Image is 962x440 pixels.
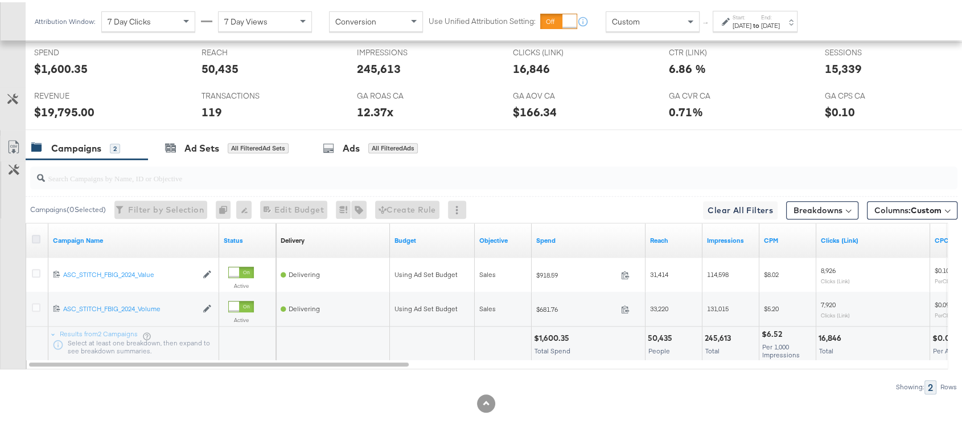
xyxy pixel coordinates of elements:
div: [DATE] [761,19,780,28]
div: $0.09 [932,331,958,341]
div: 0.71% [669,101,703,118]
a: The number of people your ad was served to. [650,234,698,243]
span: $8.02 [764,268,779,276]
div: Campaigns ( 0 Selected) [30,202,106,213]
div: 2 [924,378,936,392]
sub: Clicks (Link) [821,275,850,282]
button: Breakdowns [786,199,858,217]
span: Custom [911,203,942,213]
div: [DATE] [733,19,751,28]
span: 8,926 [821,264,836,272]
div: Showing: [895,381,924,389]
div: Delivery [281,234,305,243]
div: Campaigns [51,140,101,153]
a: The average cost you've paid to have 1,000 impressions of your ad. [764,234,812,243]
span: GA CVR CA [669,88,754,99]
div: 12.37x [357,101,393,118]
div: 2 [110,141,120,152]
div: 15,339 [824,58,861,75]
span: Custom [612,14,640,25]
a: Your campaign's objective. [479,234,527,243]
div: 16,846 [513,58,550,75]
span: TRANSACTIONS [202,88,287,99]
label: End: [761,11,780,19]
div: 16,846 [819,331,845,341]
span: GA ROAS CA [357,88,442,99]
span: Clear All Filters [708,201,773,215]
div: 245,613 [705,331,734,341]
a: The total amount spent to date. [536,234,641,243]
button: Columns:Custom [867,199,957,217]
span: Total Spend [535,344,570,353]
span: Delivering [289,302,320,311]
div: Attribution Window: [34,15,96,23]
span: GA AOV CA [513,88,598,99]
span: People [648,344,670,353]
span: GA CPS CA [824,88,910,99]
div: $6.52 [762,327,786,337]
span: 7 Day Views [224,14,268,25]
a: The maximum amount you're willing to spend on your ads, on average each day or over the lifetime ... [394,234,470,243]
span: Sales [479,268,496,276]
strong: to [751,19,761,27]
div: Ad Sets [184,140,219,153]
a: ASC_STITCH_FBIG_2024_Volume [63,302,197,312]
span: Conversion [335,14,376,25]
a: Your campaign name. [53,234,215,243]
span: Columns: [874,202,942,214]
div: 119 [202,101,222,118]
span: CTR (LINK) [669,45,754,56]
span: $0.09 [935,298,949,307]
div: Using Ad Set Budget [394,268,470,277]
label: Active [228,314,254,321]
div: $19,795.00 [34,101,94,118]
button: Clear All Filters [703,199,778,217]
span: CLICKS (LINK) [513,45,598,56]
div: 50,435 [202,58,239,75]
div: 6.86 % [669,58,706,75]
span: 7 Day Clicks [108,14,151,25]
span: Total [819,344,833,353]
span: REVENUE [34,88,120,99]
sub: Clicks (Link) [821,309,850,316]
label: Use Unified Attribution Setting: [429,14,536,25]
span: IMPRESSIONS [357,45,442,56]
div: All Filtered Ad Sets [228,141,289,151]
label: Start: [733,11,751,19]
div: Rows [940,381,957,389]
div: 245,613 [357,58,401,75]
span: $0.10 [935,264,949,272]
div: 0 [216,198,236,217]
a: The number of clicks on links appearing on your ad or Page that direct people to your sites off F... [821,234,926,243]
span: $681.76 [536,303,616,311]
div: $0.10 [824,101,854,118]
div: $166.34 [513,101,557,118]
span: Delivering [289,268,320,276]
div: 50,435 [648,331,676,341]
div: Using Ad Set Budget [394,302,470,311]
span: 114,598 [707,268,729,276]
span: 31,414 [650,268,668,276]
span: $918.59 [536,268,616,277]
span: 33,220 [650,302,668,311]
span: 131,015 [707,302,729,311]
span: Total [705,344,720,353]
span: SESSIONS [824,45,910,56]
a: ASC_STITCH_FBIG_2024_Value [63,268,197,278]
a: Reflects the ability of your Ad Campaign to achieve delivery based on ad states, schedule and bud... [281,234,305,243]
div: Ads [343,140,360,153]
a: Shows the current state of your Ad Campaign. [224,234,272,243]
span: Sales [479,302,496,311]
div: All Filtered Ads [368,141,418,151]
span: $5.20 [764,302,779,311]
span: SPEND [34,45,120,56]
span: ↑ [701,19,712,23]
div: $1,600.35 [34,58,88,75]
input: Search Campaigns by Name, ID or Objective [45,160,873,182]
a: The number of times your ad was served. On mobile apps an ad is counted as served the first time ... [707,234,755,243]
div: $1,600.35 [534,331,573,341]
span: REACH [202,45,287,56]
span: Per 1,000 Impressions [762,340,800,357]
